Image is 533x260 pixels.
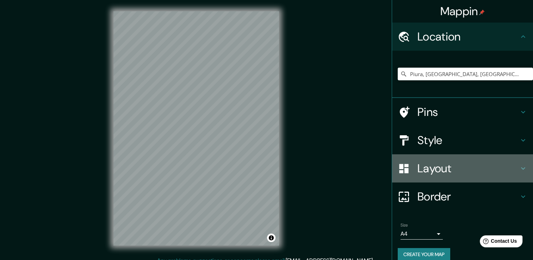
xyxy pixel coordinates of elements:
h4: Pins [417,105,519,119]
img: pin-icon.png [479,10,485,15]
canvas: Map [113,11,279,246]
div: A4 [401,228,443,240]
div: Pins [392,98,533,126]
div: Layout [392,154,533,182]
div: Border [392,182,533,211]
h4: Layout [417,161,519,175]
h4: Border [417,190,519,204]
div: Location [392,23,533,51]
input: Pick your city or area [398,68,533,80]
h4: Mappin [440,4,485,18]
h4: Style [417,133,519,147]
button: Toggle attribution [267,234,275,242]
h4: Location [417,30,519,44]
label: Size [401,222,408,228]
div: Style [392,126,533,154]
iframe: Help widget launcher [470,233,525,252]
